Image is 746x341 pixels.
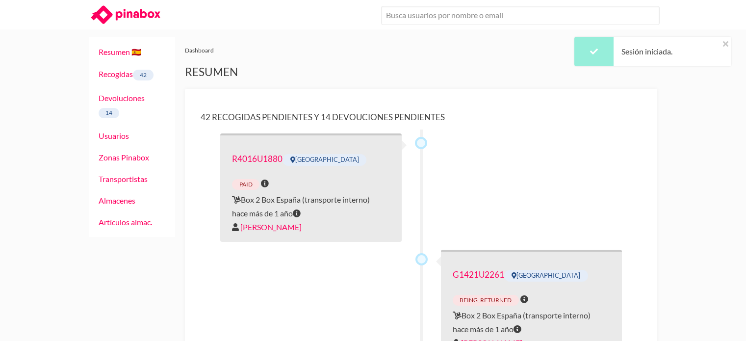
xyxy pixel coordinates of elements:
[514,322,521,336] span: martes - 19/03/2024 - 09:00 AM
[99,153,149,162] a: Zonas Pinabox
[220,133,402,241] div: Box 2 Box España (transporte interno) hace más de 1 año
[99,131,129,140] a: Usuarios
[99,108,120,119] span: 14
[453,269,504,280] a: Contacto: Maria, Teléfono: 620479471
[232,154,283,164] a: Contacto: Sara Arias Cano, Teléfono: 603834132
[504,270,588,282] span: [GEOGRAPHIC_DATA]
[133,70,154,80] span: 42
[283,154,366,166] span: [GEOGRAPHIC_DATA]
[99,196,135,205] a: Almacenes
[99,93,145,117] a: Devoluciones14
[201,112,642,122] h4: 42 Recogidas pendientes y 14 Devouciones pendientes
[185,45,657,55] div: Dashboard
[453,295,519,306] span: being_returned
[381,6,660,25] input: Busca usuarios por nombre o email
[232,179,259,190] span: paid
[99,174,148,184] a: Transportistas
[240,220,302,234] a: Usuario: Sara Arias Cano, Email: office@pablosainzvillegas.com, Contacto: Sara Arias Cano Teléfon...
[99,69,154,79] a: Recogidas42
[185,65,657,79] h2: Resumen
[520,292,528,306] span: Fecha pasada y todavía no ha sido devuelto
[293,207,301,220] span: miércoles - 6/03/2024 - 12:00 PM
[99,47,141,56] a: Resumen 🇪🇸
[261,177,269,190] span: La fecha pasada y no está stored
[99,217,152,227] a: Artículos almac.
[614,37,680,66] div: Sesión iniciada.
